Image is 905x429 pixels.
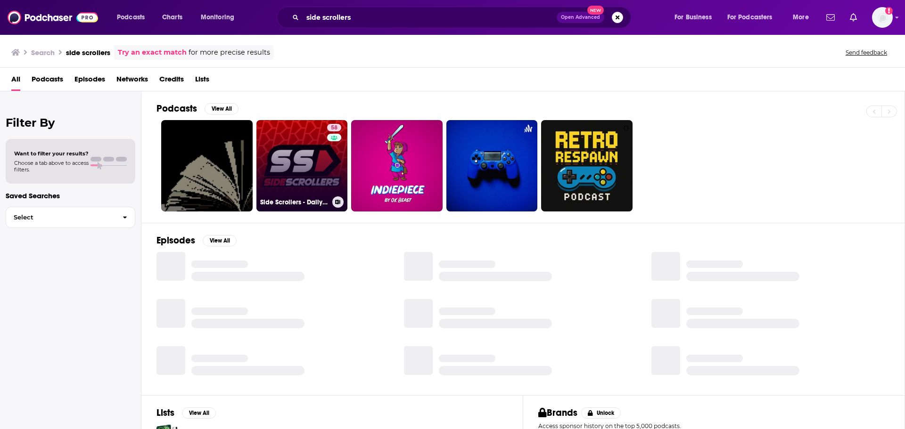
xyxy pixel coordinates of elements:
[32,72,63,91] a: Podcasts
[195,72,209,91] a: Lists
[182,407,216,419] button: View All
[116,72,148,91] a: Networks
[14,150,89,157] span: Want to filter your results?
[581,407,621,419] button: Unlock
[118,47,187,58] a: Try an exact match
[203,235,237,246] button: View All
[110,10,157,25] button: open menu
[156,103,197,114] h2: Podcasts
[156,10,188,25] a: Charts
[561,15,600,20] span: Open Advanced
[846,9,861,25] a: Show notifications dropdown
[159,72,184,91] a: Credits
[194,10,247,25] button: open menu
[793,11,809,24] span: More
[189,47,270,58] span: for more precise results
[31,48,55,57] h3: Search
[843,49,890,57] button: Send feedback
[331,123,337,133] span: 58
[156,407,174,419] h2: Lists
[538,407,577,419] h2: Brands
[156,235,237,246] a: EpisodesView All
[668,10,724,25] button: open menu
[872,7,893,28] button: Show profile menu
[6,116,135,130] h2: Filter By
[156,103,239,114] a: PodcastsView All
[541,120,633,211] a: 0
[201,11,234,24] span: Monitoring
[14,160,89,173] span: Choose a tab above to access filters.
[675,11,712,24] span: For Business
[260,198,329,206] h3: Side Scrollers - Daily Video Game and Entertainment Podcast
[872,7,893,28] img: User Profile
[11,72,20,91] a: All
[256,120,348,211] a: 58Side Scrollers - Daily Video Game and Entertainment Podcast
[624,124,629,208] div: 0
[286,7,640,28] div: Search podcasts, credits, & more...
[786,10,821,25] button: open menu
[156,235,195,246] h2: Episodes
[162,11,182,24] span: Charts
[205,103,239,114] button: View All
[727,11,773,24] span: For Podcasters
[885,7,893,15] svg: Add a profile image
[117,11,145,24] span: Podcasts
[872,7,893,28] span: Logged in as WesBurdett
[6,214,115,220] span: Select
[8,8,98,26] img: Podchaser - Follow, Share and Rate Podcasts
[823,9,839,25] a: Show notifications dropdown
[6,207,135,228] button: Select
[74,72,105,91] a: Episodes
[557,12,604,23] button: Open AdvancedNew
[66,48,110,57] h3: side scrollers
[587,6,604,15] span: New
[327,124,341,131] a: 58
[6,191,135,200] p: Saved Searches
[721,10,786,25] button: open menu
[156,407,216,419] a: ListsView All
[303,10,557,25] input: Search podcasts, credits, & more...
